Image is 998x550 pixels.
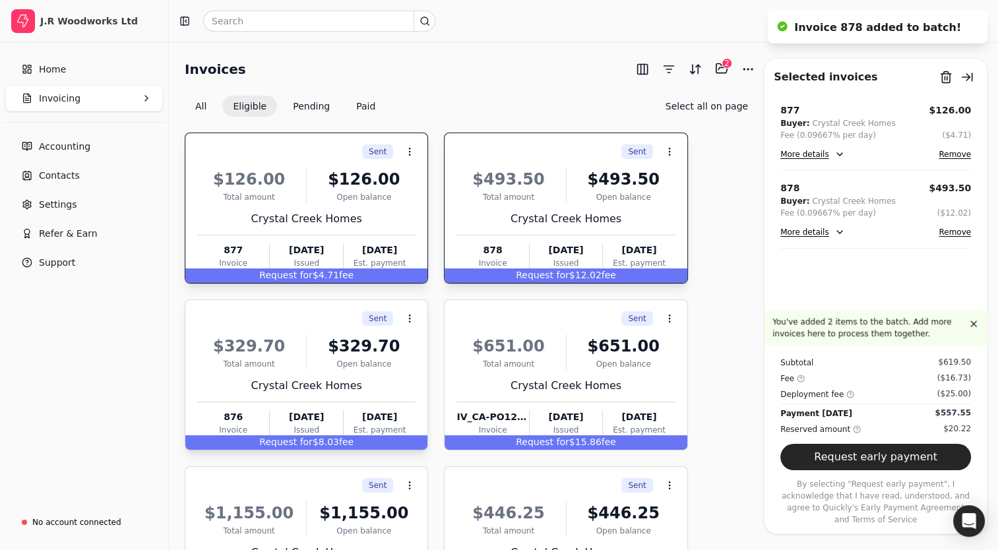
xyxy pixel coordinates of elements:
div: 877 [197,243,269,257]
div: Invoice filter options [185,96,386,117]
button: Eligible [222,96,277,117]
div: [DATE] [530,410,602,424]
a: Contacts [5,162,163,189]
span: fee [339,437,354,447]
span: fee [339,270,354,280]
div: Fee (0.09667% per day) [780,129,876,141]
div: Est. payment [603,257,675,269]
div: $446.25 [572,501,675,525]
div: Crystal Creek Homes [197,378,416,394]
div: $8.03 [185,435,427,450]
div: Open balance [572,191,675,203]
button: Refer & Earn [5,220,163,247]
div: Total amount [197,191,301,203]
div: Crystal Creek Homes [197,211,416,227]
div: ($25.00) [937,388,971,400]
div: Crystal Creek Homes [812,195,895,207]
button: Paid [346,96,386,117]
div: Issued [270,257,342,269]
a: No account connected [5,510,163,534]
span: Request for [516,437,569,447]
div: Open Intercom Messenger [953,505,985,537]
div: Total amount [197,525,301,537]
div: Issued [530,257,602,269]
button: More details [780,224,845,240]
div: Issued [270,424,342,436]
span: Refer & Earn [39,227,98,241]
div: IV_CA-PO123187_20250926165748966 [456,410,528,424]
div: $329.70 [197,334,301,358]
div: Open balance [312,525,416,537]
div: $446.25 [456,501,560,525]
button: Remove [939,146,971,162]
button: ($12.02) [937,207,971,219]
span: Sent [369,146,387,158]
div: Crystal Creek Homes [456,211,675,227]
div: Payment [DATE] [780,407,852,420]
span: Sent [628,479,646,491]
button: Pending [282,96,340,117]
div: Buyer: [780,117,809,129]
span: Sent [369,313,387,324]
div: Total amount [456,358,560,370]
p: By selecting "Request early payment", I acknowledge that I have read, understood, and agree to Qu... [780,478,971,526]
div: $651.00 [456,334,560,358]
span: Sent [628,313,646,324]
div: Open balance [572,358,675,370]
div: 876 [197,410,269,424]
div: Invoice 878 added to batch! [794,20,961,36]
button: Request early payment [780,444,971,470]
button: Batch (2) [711,58,732,79]
div: $619.50 [938,356,971,368]
div: Deployment fee [780,388,854,401]
div: Crystal Creek Homes [812,117,895,129]
span: fee [602,270,616,280]
div: Open balance [312,191,416,203]
div: Open balance [312,358,416,370]
div: Subtotal [780,356,813,369]
div: $651.00 [572,334,675,358]
button: $126.00 [929,104,971,117]
div: ($16.73) [937,372,971,384]
span: Accounting [39,140,90,154]
div: $126.00 [197,168,301,191]
div: [DATE] [603,410,675,424]
div: $1,155.00 [197,501,301,525]
a: Settings [5,191,163,218]
div: $329.70 [312,334,416,358]
div: Open balance [572,525,675,537]
div: $493.50 [929,181,971,195]
div: $20.22 [943,423,971,435]
div: [DATE] [530,243,602,257]
div: Est. payment [344,424,416,436]
span: Request for [259,270,313,280]
div: $493.50 [456,168,560,191]
div: $557.55 [935,407,971,419]
div: Invoice [197,424,269,436]
div: $4.71 [185,268,427,283]
div: 878 [456,243,528,257]
div: [DATE] [270,410,342,424]
div: Crystal Creek Homes [456,378,675,394]
button: Select all on page [655,96,759,117]
div: $15.86 [445,435,687,450]
a: Home [5,56,163,82]
div: [DATE] [344,243,416,257]
div: [DATE] [603,243,675,257]
div: Fee (0.09667% per day) [780,207,876,219]
div: $126.00 [312,168,416,191]
div: ($4.71) [942,129,971,141]
span: Home [39,63,66,76]
button: Remove [939,224,971,240]
div: Invoice [456,424,528,436]
div: $1,155.00 [312,501,416,525]
span: Support [39,256,75,270]
input: Search [203,11,435,32]
span: Contacts [39,169,80,183]
button: More [737,59,759,80]
div: $12.02 [445,268,687,283]
span: Request for [516,270,569,280]
div: 877 [780,104,799,117]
